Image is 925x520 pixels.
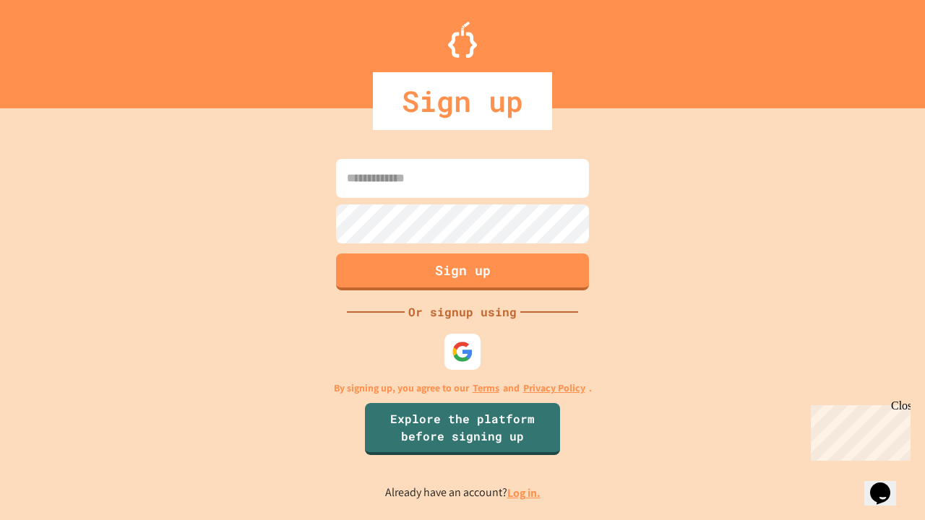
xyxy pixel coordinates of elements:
[373,72,552,130] div: Sign up
[452,341,473,363] img: google-icon.svg
[334,381,592,396] p: By signing up, you agree to our and .
[805,399,911,461] iframe: chat widget
[507,485,541,500] a: Log in.
[473,381,499,396] a: Terms
[336,253,589,290] button: Sign up
[385,484,541,502] p: Already have an account?
[6,6,100,92] div: Chat with us now!Close
[365,403,560,455] a: Explore the platform before signing up
[864,462,911,506] iframe: chat widget
[448,22,477,58] img: Logo.svg
[405,303,520,321] div: Or signup using
[523,381,585,396] a: Privacy Policy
